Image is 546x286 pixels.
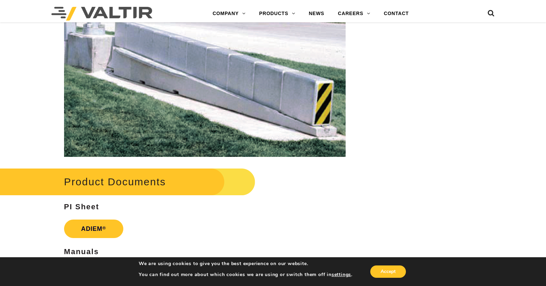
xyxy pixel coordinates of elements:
[206,7,252,21] a: COMPANY
[332,272,351,278] button: settings
[51,7,152,21] img: Valtir
[64,247,99,256] strong: Manuals
[370,265,406,278] button: Accept
[64,220,123,238] a: ADIEM®
[302,7,331,21] a: NEWS
[139,272,352,278] p: You can find out more about which cookies we are using or switch them off in .
[139,261,352,267] p: We are using cookies to give you the best experience on our website.
[331,7,377,21] a: CAREERS
[377,7,415,21] a: CONTACT
[102,225,106,231] sup: ®
[252,7,302,21] a: PRODUCTS
[64,202,99,211] strong: PI Sheet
